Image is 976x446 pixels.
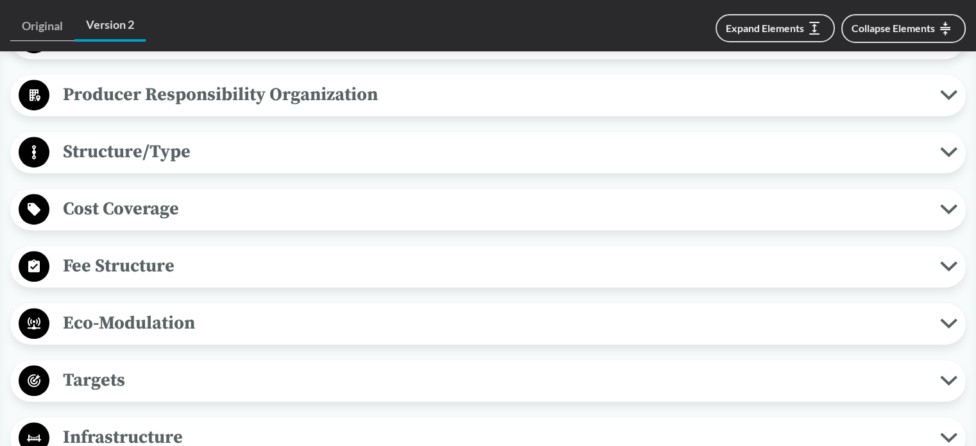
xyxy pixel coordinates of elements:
[15,307,961,340] button: Eco-Modulation
[49,366,940,395] span: Targets
[10,12,74,41] a: Original
[15,193,961,226] button: Cost Coverage
[15,79,961,112] button: Producer Responsibility Organization
[15,250,961,283] button: Fee Structure
[15,136,961,169] button: Structure/Type
[841,14,966,43] button: Collapse Elements
[49,252,940,280] span: Fee Structure
[15,365,961,397] button: Targets
[715,14,835,42] button: Expand Elements
[49,137,940,166] span: Structure/Type
[49,309,940,338] span: Eco-Modulation
[49,194,940,223] span: Cost Coverage
[74,10,146,42] a: Version 2
[49,80,940,109] span: Producer Responsibility Organization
